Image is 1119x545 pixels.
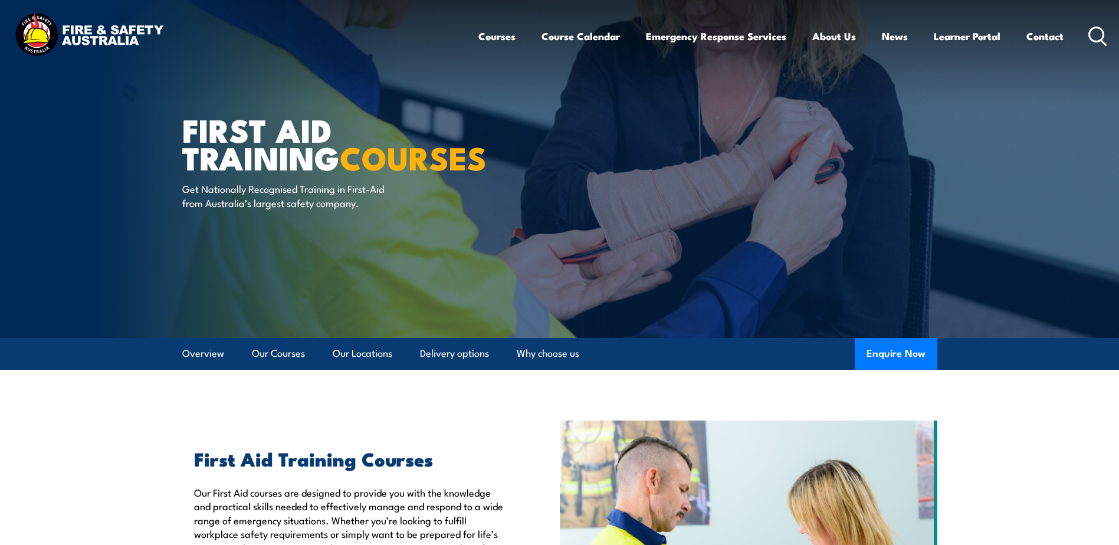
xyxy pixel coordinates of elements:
[855,338,937,370] button: Enquire Now
[333,338,392,369] a: Our Locations
[542,21,620,52] a: Course Calendar
[1026,21,1064,52] a: Contact
[340,132,487,181] strong: COURSES
[182,338,224,369] a: Overview
[646,21,786,52] a: Emergency Response Services
[478,21,516,52] a: Courses
[812,21,856,52] a: About Us
[182,182,398,209] p: Get Nationally Recognised Training in First-Aid from Australia’s largest safety company.
[194,450,506,467] h2: First Aid Training Courses
[252,338,305,369] a: Our Courses
[420,338,489,369] a: Delivery options
[934,21,1000,52] a: Learner Portal
[882,21,908,52] a: News
[182,116,474,170] h1: First Aid Training
[517,338,579,369] a: Why choose us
